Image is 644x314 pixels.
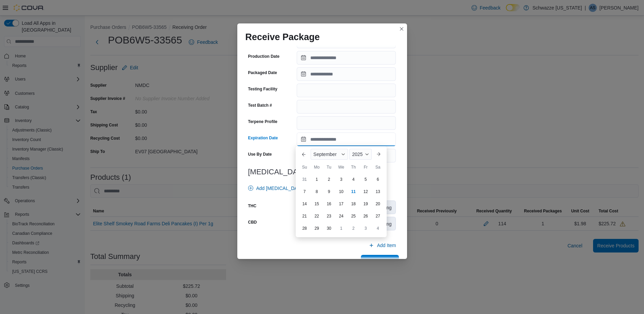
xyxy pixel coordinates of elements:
[360,211,371,222] div: day-26
[341,255,361,268] button: Cancel
[372,198,383,209] div: day-20
[245,32,320,42] h1: Receive Package
[324,174,334,185] div: day-2
[256,185,305,192] span: Add [MEDICAL_DATA]
[336,162,347,173] div: We
[348,162,359,173] div: Th
[360,174,371,185] div: day-5
[299,223,310,234] div: day-28
[311,198,322,209] div: day-15
[348,198,359,209] div: day-18
[299,174,310,185] div: day-31
[248,152,272,157] label: Use By Date
[360,186,371,197] div: day-12
[299,198,310,209] div: day-14
[372,211,383,222] div: day-27
[381,217,395,230] div: mg
[248,103,272,108] label: Test Batch #
[398,25,406,33] button: Closes this modal window
[336,186,347,197] div: day-10
[248,119,277,124] label: Terpene Profile
[311,186,322,197] div: day-8
[348,186,359,197] div: day-11
[245,181,307,195] button: Add [MEDICAL_DATA]
[361,255,399,268] button: Submit
[297,133,396,146] input: Press the down key to enter a popover containing a calendar. Press the escape key to close the po...
[324,211,334,222] div: day-23
[348,211,359,222] div: day-25
[360,162,371,173] div: Fr
[349,149,372,160] div: Button. Open the year selector. 2025 is currently selected.
[298,149,309,160] button: Previous Month
[336,174,347,185] div: day-3
[324,198,334,209] div: day-16
[366,239,399,252] button: Add Item
[372,223,383,234] div: day-4
[248,70,277,75] label: Packaged Date
[348,174,359,185] div: day-4
[297,51,396,65] input: Press the down key to open a popover containing a calendar.
[248,54,280,59] label: Production Date
[372,174,383,185] div: day-6
[360,198,371,209] div: day-19
[381,201,395,214] div: mg
[311,223,322,234] div: day-29
[311,174,322,185] div: day-1
[248,168,396,176] h3: [MEDICAL_DATA]
[298,173,384,234] div: September, 2025
[348,223,359,234] div: day-2
[299,162,310,173] div: Su
[360,223,371,234] div: day-3
[372,162,383,173] div: Sa
[248,135,278,141] label: Expiration Date
[377,242,396,249] span: Add Item
[299,211,310,222] div: day-21
[311,149,348,160] div: Button. Open the month selector. September is currently selected.
[343,258,358,265] span: Cancel
[248,220,257,225] label: CBD
[373,149,384,160] button: Next month
[324,223,334,234] div: day-30
[299,186,310,197] div: day-7
[336,198,347,209] div: day-17
[297,67,396,81] input: Press the down key to open a popover containing a calendar.
[324,162,334,173] div: Tu
[313,152,336,157] span: September
[336,223,347,234] div: day-1
[311,211,322,222] div: day-22
[248,203,257,209] label: THC
[311,162,322,173] div: Mo
[336,211,347,222] div: day-24
[372,186,383,197] div: day-13
[352,152,363,157] span: 2025
[372,258,387,265] span: Submit
[324,186,334,197] div: day-9
[248,86,277,92] label: Testing Facility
